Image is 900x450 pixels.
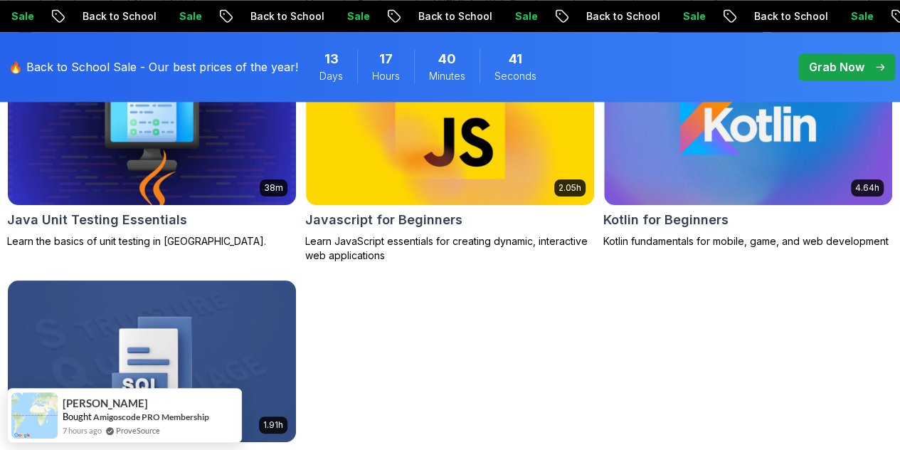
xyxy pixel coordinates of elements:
a: Javascript for Beginners card2.05hJavascript for BeginnersLearn JavaScript essentials for creatin... [305,43,595,263]
span: 7 hours ago [63,424,102,436]
h2: Javascript for Beginners [305,210,462,230]
span: Seconds [494,69,536,83]
a: Java Unit Testing Essentials card38mJava Unit Testing EssentialsLearn the basics of unit testing ... [7,43,297,248]
a: Amigoscode PRO Membership [93,412,209,422]
h2: Kotlin for Beginners [603,210,729,230]
span: 17 Hours [379,49,393,69]
p: 1.91h [263,419,283,431]
p: Back to School [401,9,497,23]
img: provesource social proof notification image [11,392,58,439]
p: Sale [833,9,879,23]
p: Sale [665,9,711,23]
p: Learn the basics of unit testing in [GEOGRAPHIC_DATA]. [7,234,297,248]
span: 13 Days [324,49,339,69]
p: Sale [329,9,375,23]
span: Days [319,69,343,83]
img: Kotlin for Beginners card [604,43,892,205]
span: 40 Minutes [438,49,456,69]
p: Back to School [233,9,329,23]
p: 38m [264,182,283,194]
p: Back to School [736,9,833,23]
span: Bought [63,411,92,422]
p: Back to School [568,9,665,23]
p: Kotlin fundamentals for mobile, game, and web development [603,234,893,248]
img: Java Unit Testing Essentials card [8,43,296,205]
img: Up and Running with SQL and Databases card [8,281,296,442]
span: 41 Seconds [509,49,522,69]
a: ProveSource [116,424,160,436]
p: 2.05h [558,182,581,194]
h2: Java Unit Testing Essentials [7,210,187,230]
p: 🔥 Back to School Sale - Our best prices of the year! [9,58,298,75]
a: Kotlin for Beginners card4.64hKotlin for BeginnersKotlin fundamentals for mobile, game, and web d... [603,43,893,248]
p: Sale [497,9,543,23]
p: Learn JavaScript essentials for creating dynamic, interactive web applications [305,234,595,263]
p: Back to School [65,9,162,23]
p: 4.64h [855,182,879,194]
span: Hours [372,69,400,83]
img: Javascript for Beginners card [306,43,594,205]
span: Minutes [429,69,465,83]
p: Sale [162,9,207,23]
span: [PERSON_NAME] [63,397,148,409]
p: Grab Now [809,58,864,75]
